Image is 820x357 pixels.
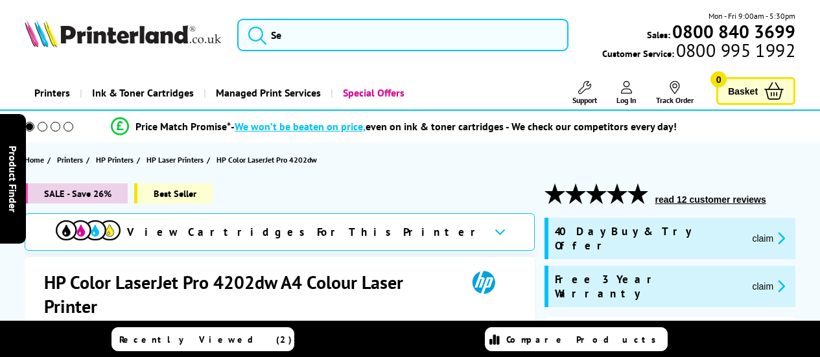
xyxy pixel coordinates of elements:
[96,153,134,167] span: HP Printers
[231,120,677,133] div: - even on ink & toner cartridges - We check our competitors every day!
[555,224,742,253] span: 40 Day Buy & Try Offer
[25,183,128,203] span: SALE - Save 26%
[6,145,19,212] span: Product Finder
[57,153,83,167] span: Printers
[710,71,727,87] span: 0
[25,153,44,167] span: Home
[217,153,320,167] a: HP Color LaserJet Pro 4202dw
[80,76,204,109] a: Ink & Toner Cartridges
[651,194,770,205] button: read 12 customer reviews
[96,153,137,167] a: HP Printers
[217,153,317,167] span: HP Color LaserJet Pro 4202dw
[670,25,795,38] a: 0800 840 3699
[25,19,221,47] img: Printerland Logo
[111,327,294,351] a: Recently Viewed (2)
[602,44,795,60] span: Customer Service:
[146,153,207,167] a: HP Laser Printers
[57,153,86,167] a: Printers
[92,76,194,109] span: Ink & Toner Cartridges
[146,153,204,167] span: HP Laser Printers
[672,19,795,43] b: 0800 840 3699
[616,81,637,105] a: Log In
[748,279,789,294] button: promo-description
[6,115,781,138] li: modal_Promise
[555,272,742,301] span: Free 3 Year Warranty
[135,120,231,133] span: Price Match Promise*
[25,153,47,167] a: Home
[235,120,366,133] span: We won’t be beaten on price,
[44,318,79,331] span: 4RA88F
[572,95,597,105] span: Support
[44,270,454,318] h1: HP Color LaserJet Pro 4202dw A4 Colour Laser Printer
[454,270,513,294] img: HP
[127,225,484,239] span: View Cartridges For This Printer
[572,81,597,105] a: Support
[709,10,795,22] span: Mon - Fri 9:00am - 5:30pm
[204,76,331,109] a: Managed Print Services
[119,334,292,345] span: Recently Viewed (2)
[331,76,414,109] a: Special Offers
[616,95,637,105] span: Log In
[656,81,694,105] a: Track Order
[506,334,663,345] span: Compare Products
[25,76,80,109] a: Printers
[485,327,668,351] a: Compare Products
[237,19,568,51] input: Se
[56,220,121,240] img: View Cartridges
[134,183,213,203] span: Best Seller
[674,44,795,56] span: 0800 995 1992
[25,19,221,50] a: Printerland Logo
[716,77,795,105] a: Basket 0
[647,29,670,41] span: Sales:
[728,82,758,100] span: Basket
[748,231,789,246] button: promo-description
